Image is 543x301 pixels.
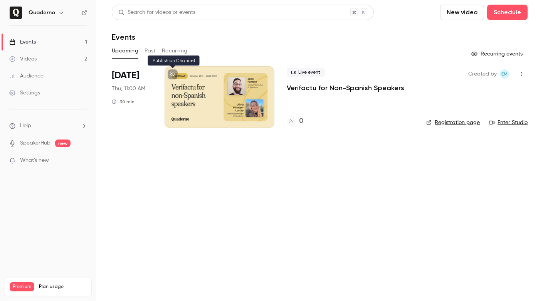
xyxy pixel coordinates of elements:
img: Quaderno [10,7,22,19]
a: Verifactu for Non-Spanish Speakers [287,83,404,92]
div: Videos [9,55,37,63]
button: New video [440,5,484,20]
li: help-dropdown-opener [9,122,87,130]
div: Search for videos or events [118,8,195,17]
span: Eileen McRae [500,69,509,79]
span: EM [501,69,508,79]
a: SpeakerHub [20,139,50,147]
span: Help [20,122,31,130]
a: Registration page [426,119,480,126]
button: Schedule [487,5,528,20]
span: What's new [20,156,49,165]
span: Premium [10,282,34,291]
button: Recurring events [468,48,528,60]
button: Past [145,45,156,57]
h4: 0 [299,116,303,126]
span: Created by [468,69,497,79]
button: Upcoming [112,45,138,57]
a: Enter Studio [489,119,528,126]
div: Audience [9,72,44,80]
div: Settings [9,89,40,97]
a: 0 [287,116,303,126]
div: Events [9,38,36,46]
div: Oct 23 Thu, 11:00 AM (Europe/Madrid) [112,66,152,128]
div: 30 min [112,99,134,105]
h1: Events [112,32,135,42]
span: new [55,140,71,147]
h6: Quaderno [29,9,55,17]
button: Recurring [162,45,188,57]
span: [DATE] [112,69,139,82]
span: Plan usage [39,284,87,290]
iframe: Noticeable Trigger [78,157,87,164]
span: Live event [287,68,325,77]
span: Thu, 11:00 AM [112,85,145,92]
